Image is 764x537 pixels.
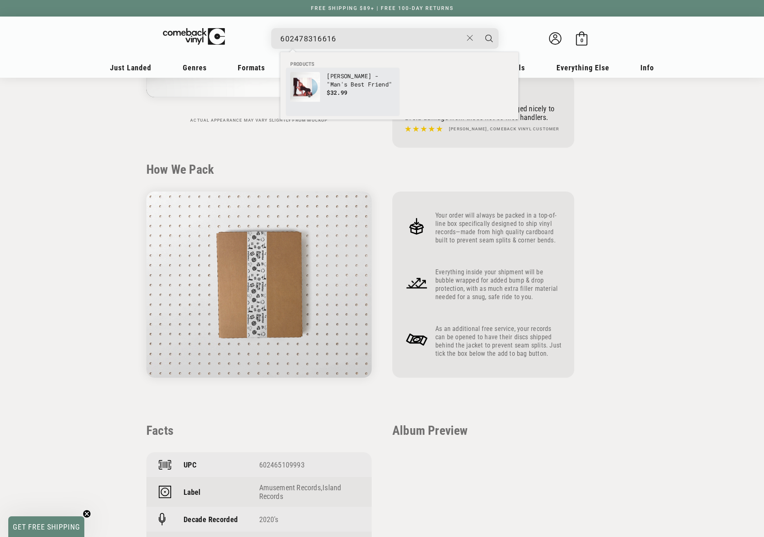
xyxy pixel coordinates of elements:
[303,5,462,11] a: FREE SHIPPING $89+ | FREE 100-DAY RETURNS
[392,423,574,438] p: Album Preview
[286,60,513,68] li: Products
[259,515,279,524] a: 2020's
[146,118,372,123] p: Actual appearance may vary slightly from mockup
[556,63,609,72] span: Everything Else
[405,214,429,238] img: Frame_4.png
[435,268,562,301] p: Everything inside your shipment will be bubble wrapped for added bump & drop protection, with as ...
[463,29,478,47] button: Close
[184,460,196,469] p: UPC
[271,28,499,49] div: Search
[238,63,265,72] span: Formats
[580,37,583,43] span: 0
[259,483,360,501] div: ,
[327,89,347,96] span: $32.99
[184,488,201,496] p: Label
[13,523,80,531] span: GET FREE SHIPPING
[290,72,320,102] img: Sabrina Carpenter - "Man's Best Friend"
[146,192,372,378] img: HowWePack-Updated.gif
[83,510,91,518] button: Close teaser
[479,28,499,49] button: Search
[110,63,151,72] span: Just Landed
[146,423,372,438] p: Facts
[259,483,321,492] a: Amusement Records
[405,124,443,134] img: star5.svg
[280,30,463,47] input: When autocomplete results are available use up and down arrows to review and enter to select
[435,211,562,245] p: Your order will always be packed in a top-of-line box specifically designed to ship vinyl records...
[405,271,429,295] img: Frame_4_1.png
[259,483,341,501] a: Island Records
[435,325,562,358] p: As an additional free service, your records can be opened to have their discs shipped behind the ...
[286,68,399,116] li: products: Sabrina Carpenter - "Man's Best Friend"
[259,460,360,469] div: 602465109993
[8,516,84,537] div: GET FREE SHIPPINGClose teaser
[290,72,395,112] a: Sabrina Carpenter - "Man's Best Friend" [PERSON_NAME] - "Man's Best Friend" $32.99
[640,63,654,72] span: Info
[327,72,395,89] p: [PERSON_NAME] - "Man's Best Friend"
[183,63,207,72] span: Genres
[184,515,238,524] p: Decade Recorded
[146,162,618,177] h2: How We Pack
[280,52,518,120] div: Products
[449,126,559,132] h4: [PERSON_NAME], Comeback Vinyl customer
[405,328,429,352] img: Frame_4_2.png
